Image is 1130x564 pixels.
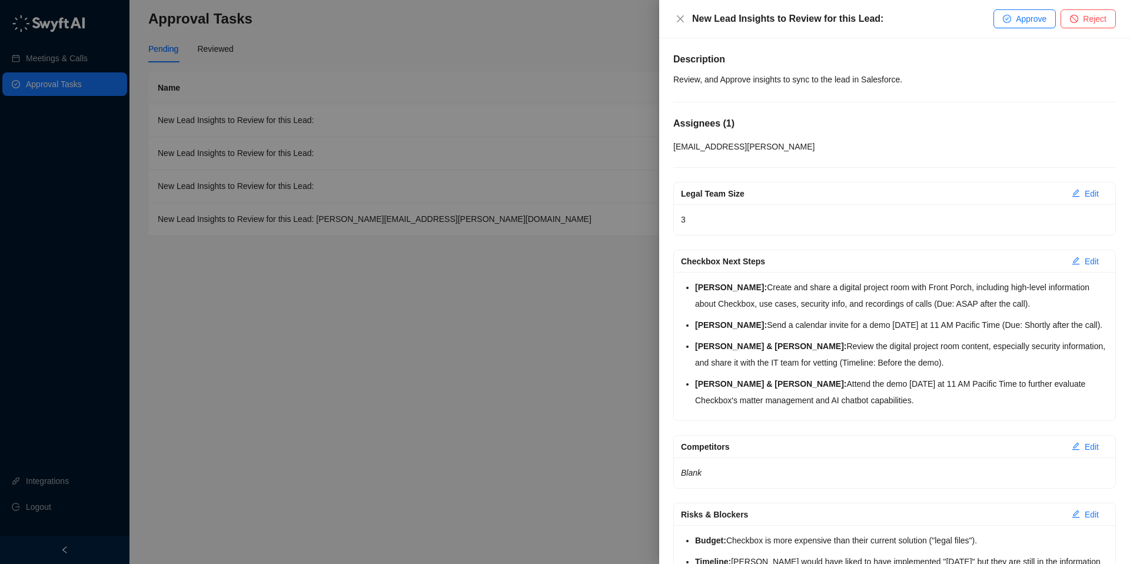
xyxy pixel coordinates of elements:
div: New Lead Insights to Review for this Lead: [692,12,993,26]
div: Risks & Blockers [681,508,1062,521]
h5: Assignees ( 1 ) [673,117,1116,131]
strong: Budget: [695,536,726,545]
span: stop [1070,15,1078,23]
div: Legal Team Size [681,187,1062,200]
strong: [PERSON_NAME]: [695,320,767,330]
button: Approve [993,9,1056,28]
span: edit [1072,257,1080,265]
li: Create and share a digital project room with Front Porch, including high-level information about ... [695,279,1108,312]
span: Edit [1085,187,1099,200]
span: Edit [1085,508,1099,521]
span: [EMAIL_ADDRESS][PERSON_NAME] [673,142,815,151]
li: Review the digital project room content, especially security information, and share it with the I... [695,338,1108,371]
button: Reject [1061,9,1116,28]
p: 3 [681,211,1108,228]
span: check-circle [1003,15,1011,23]
button: Edit [1062,437,1108,456]
button: Edit [1062,252,1108,271]
em: Blank [681,468,702,477]
strong: [PERSON_NAME]: [695,283,767,292]
span: edit [1072,442,1080,450]
div: Competitors [681,440,1062,453]
p: Review, and Approve insights to sync to the lead in Salesforce. [673,71,1116,88]
button: Edit [1062,184,1108,203]
div: Checkbox Next Steps [681,255,1062,268]
button: Close [673,12,687,26]
strong: [PERSON_NAME] & [PERSON_NAME]: [695,379,846,389]
li: Attend the demo [DATE] at 11 AM Pacific Time to further evaluate Checkbox's matter management and... [695,376,1108,409]
span: Edit [1085,440,1099,453]
span: edit [1072,189,1080,197]
span: close [676,14,685,24]
li: Send a calendar invite for a demo [DATE] at 11 AM Pacific Time (Due: Shortly after the call). [695,317,1108,333]
strong: [PERSON_NAME] & [PERSON_NAME]: [695,341,846,351]
span: Approve [1016,12,1046,25]
h5: Description [673,52,1116,67]
span: Reject [1083,12,1106,25]
span: Edit [1085,255,1099,268]
button: Edit [1062,505,1108,524]
span: edit [1072,510,1080,518]
li: Checkbox is more expensive than their current solution ("legal files"). [695,532,1108,549]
